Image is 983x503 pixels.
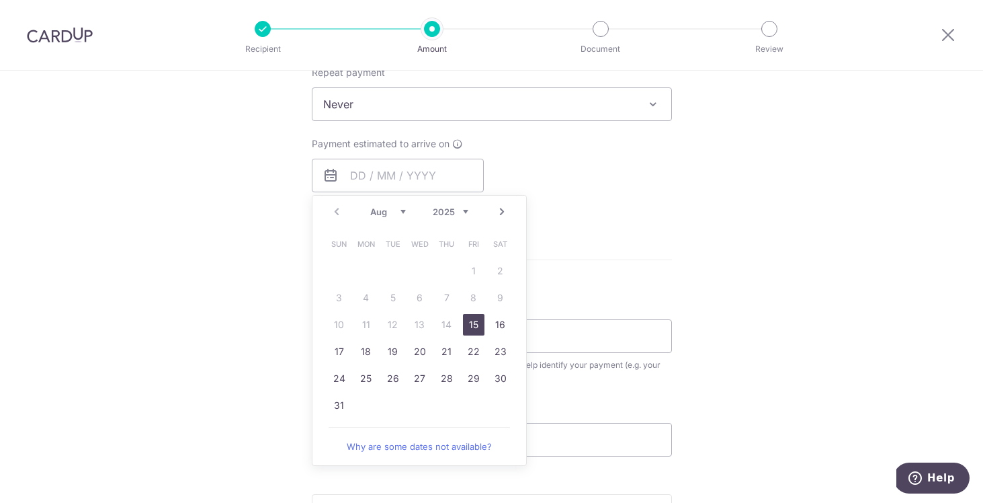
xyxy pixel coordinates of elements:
a: 25 [355,368,377,389]
label: Repeat payment [312,66,385,79]
a: 16 [490,314,511,336]
p: Document [551,42,650,56]
a: 26 [382,368,404,389]
p: Review [720,42,819,56]
span: Thursday [436,233,458,255]
span: Payment estimated to arrive on [312,137,450,151]
span: Never [312,87,672,121]
span: Saturday [490,233,511,255]
a: 19 [382,341,404,362]
span: Friday [463,233,484,255]
p: Amount [382,42,482,56]
img: CardUp [27,27,93,43]
span: Sunday [329,233,350,255]
a: 21 [436,341,458,362]
a: 24 [329,368,350,389]
input: DD / MM / YYYY [312,159,484,192]
a: 23 [490,341,511,362]
a: 27 [409,368,431,389]
a: 31 [329,395,350,416]
span: Never [312,88,671,120]
a: 17 [329,341,350,362]
span: Tuesday [382,233,404,255]
a: 28 [436,368,458,389]
a: Why are some dates not available? [329,433,510,460]
a: 18 [355,341,377,362]
iframe: Opens a widget where you can find more information [896,463,970,496]
a: Next [494,204,510,220]
span: Monday [355,233,377,255]
p: Recipient [213,42,312,56]
span: Wednesday [409,233,431,255]
a: 15 [463,314,484,336]
a: 29 [463,368,484,389]
a: 30 [490,368,511,389]
a: 20 [409,341,431,362]
a: 22 [463,341,484,362]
